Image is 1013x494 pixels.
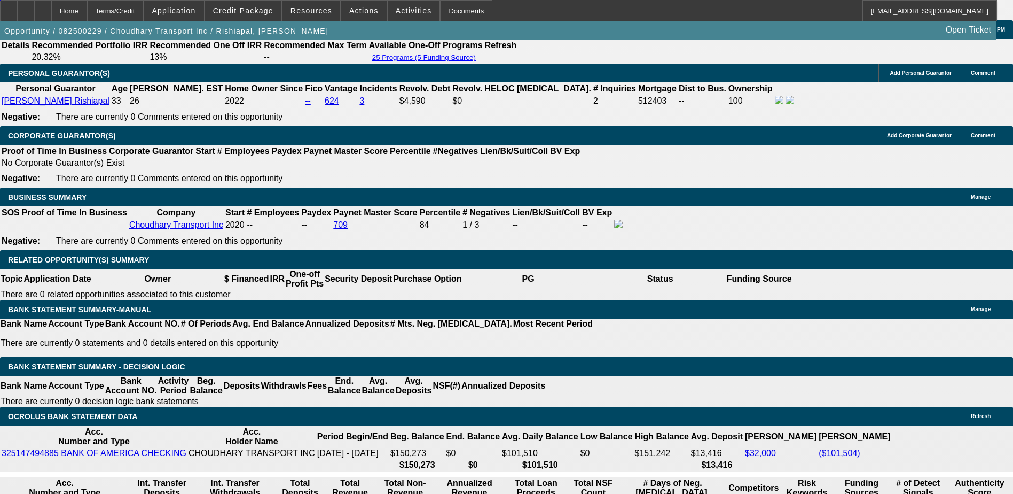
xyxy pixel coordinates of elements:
[690,427,743,447] th: Avg. Deposit
[819,449,860,458] a: ($101,504)
[593,84,636,93] b: # Inquiries
[188,448,316,459] td: CHOUDHARY TRANSPORT INC
[225,219,245,231] td: 2020
[180,319,232,329] th: # Of Periods
[304,146,388,156] b: Paynet Master Score
[195,146,215,156] b: Start
[446,448,500,459] td: $0
[433,146,478,156] b: #Negatives
[263,40,367,51] th: Recommended Max Term
[305,84,323,93] b: Fico
[745,449,776,458] a: $32,000
[8,69,110,78] span: PERSONAL GUARANTOR(S)
[224,269,270,289] th: $ Financed
[333,220,348,229] a: 709
[452,84,591,93] b: Revolv. HELOC [MEDICAL_DATA].
[775,96,783,104] img: facebook-icon.png
[638,84,677,93] b: Mortgage
[361,376,395,396] th: Avg. Balance
[501,460,579,470] th: $101,510
[971,194,991,200] span: Manage
[390,427,444,447] th: Beg. Balance
[269,269,285,289] th: IRR
[15,84,95,93] b: Personal Guarantor
[48,319,105,329] th: Account Type
[2,174,40,183] b: Negative:
[1,40,30,51] th: Details
[512,219,580,231] td: --
[634,427,689,447] th: High Balance
[399,95,451,107] td: $4,590
[31,40,148,51] th: Recommended Portfolio IRR
[480,146,548,156] b: Lien/Bk/Suit/Coll
[325,96,339,105] a: 624
[247,208,299,217] b: # Employees
[205,1,281,21] button: Credit Package
[290,6,332,15] span: Resources
[111,95,128,107] td: 33
[887,133,952,138] span: Add Corporate Guarantor
[446,460,500,470] th: $0
[420,220,460,230] div: 84
[638,95,677,107] td: 512403
[158,376,190,396] th: Activity Period
[232,319,305,329] th: Avg. End Balance
[189,376,223,396] th: Beg. Balance
[225,96,244,105] span: 2022
[225,208,245,217] b: Start
[941,21,995,39] a: Open Ticket
[395,376,433,396] th: Avg. Deposits
[144,1,203,21] button: Application
[8,305,151,314] span: BANK STATEMENT SUMMARY-MANUAL
[152,6,195,15] span: Application
[48,376,105,396] th: Account Type
[301,219,332,231] td: --
[225,84,303,93] b: Home Owner Since
[129,95,223,107] td: 26
[390,460,444,470] th: $150,273
[263,52,367,63] td: --
[359,84,397,93] b: Incidents
[282,1,340,21] button: Resources
[818,427,891,447] th: [PERSON_NAME]
[2,112,40,121] b: Negative:
[550,146,580,156] b: BV Exp
[452,95,592,107] td: $0
[580,448,633,459] td: $0
[2,449,186,458] a: 325147494885 BANK OF AMERICA CHECKING
[971,413,991,419] span: Refresh
[112,84,128,93] b: Age
[301,208,331,217] b: Paydex
[744,427,817,447] th: [PERSON_NAME]
[109,146,193,156] b: Corporate Guarantor
[285,269,324,289] th: One-off Profit Pts
[690,460,743,470] th: $13,416
[304,319,389,329] th: Annualized Deposits
[23,269,91,289] th: Application Date
[305,96,311,105] a: --
[2,96,109,105] a: [PERSON_NAME] Rishiapal
[390,319,513,329] th: # Mts. Neg. [MEDICAL_DATA].
[726,269,792,289] th: Funding Source
[580,427,633,447] th: Low Balance
[971,306,991,312] span: Manage
[8,193,87,202] span: BUSINESS SUMMARY
[1,427,187,447] th: Acc. Number and Type
[388,1,440,21] button: Activities
[327,376,361,396] th: End. Balance
[1,338,593,348] p: There are currently 0 statements and 0 details entered on this opportunity
[678,95,727,107] td: --
[594,269,726,289] th: Status
[325,84,357,93] b: Vantage
[247,220,253,229] span: --
[56,174,282,183] span: There are currently 0 Comments entered on this opportunity
[223,376,261,396] th: Deposits
[462,269,594,289] th: PG
[56,236,282,245] span: There are currently 0 Comments entered on this opportunity
[634,448,689,459] td: $151,242
[971,70,995,76] span: Comment
[8,132,116,140] span: CORPORATE GUARANTOR(S)
[8,412,137,421] span: OCROLUS BANK STATEMENT DATA
[217,146,270,156] b: # Employees
[317,448,389,459] td: [DATE] - [DATE]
